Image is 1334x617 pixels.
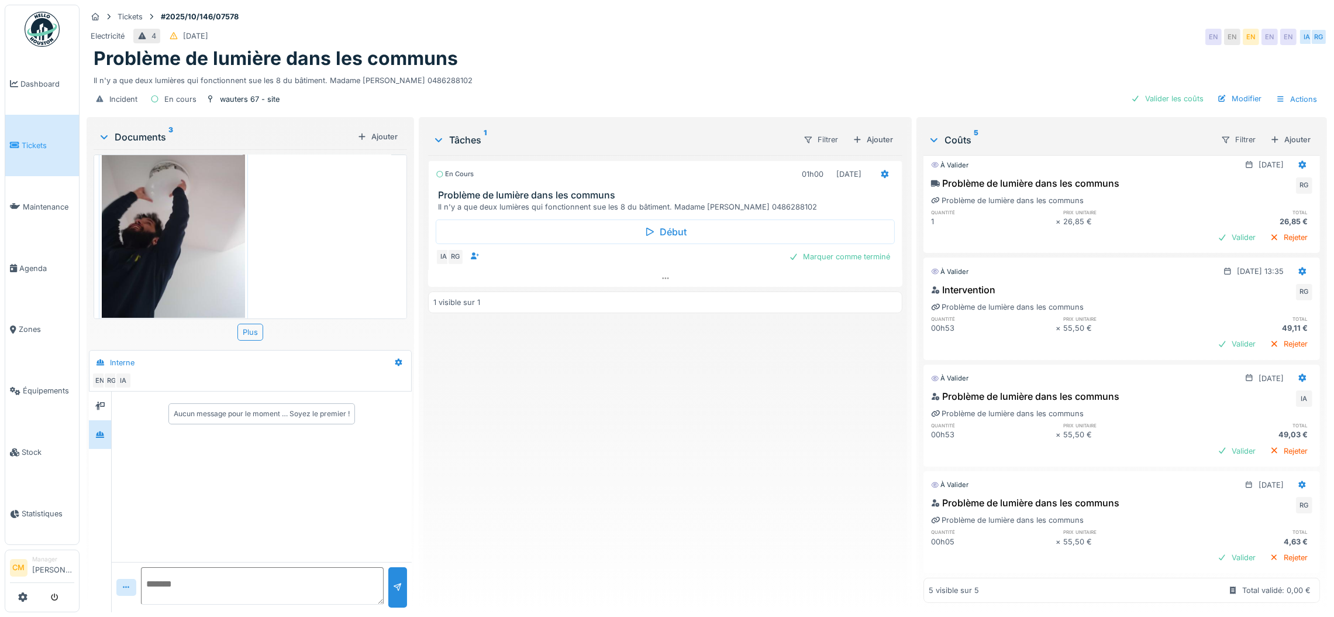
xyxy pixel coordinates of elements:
div: Problème de lumière dans les communs [931,515,1084,526]
div: Début [436,220,895,244]
div: EN [1261,29,1278,45]
h3: Problème de lumière dans les communs [438,190,898,201]
div: [DATE] [1259,479,1284,491]
div: RG [447,249,464,265]
span: Maintenance [23,201,74,212]
div: 26,85 € [1188,216,1312,227]
span: Zones [19,324,74,335]
li: [PERSON_NAME] [32,555,74,580]
span: Équipements [23,385,74,396]
div: À valider [931,160,968,170]
div: Actions [1271,91,1322,108]
div: Tickets [118,11,143,22]
span: Dashboard [20,78,74,90]
div: wauters 67 - site [220,94,280,105]
a: Maintenance [5,176,79,238]
div: Documents [98,130,353,144]
img: jasokp9ayr3r7piamlpq69u579wq [102,127,245,318]
div: Valider [1213,336,1260,352]
div: Rejeter [1265,443,1312,459]
h6: quantité [931,315,1056,323]
strong: #2025/10/146/07578 [156,11,243,22]
h6: total [1188,315,1312,323]
h6: quantité [931,421,1056,429]
div: [DATE] [1259,373,1284,384]
div: Plus [237,324,263,341]
div: 01h00 [802,169,823,180]
a: Zones [5,299,79,361]
div: Filtrer [1216,131,1261,148]
div: Problème de lumière dans les communs [931,496,1119,510]
div: EN [1280,29,1297,45]
span: Agenda [19,263,74,274]
div: Problème de lumière dans les communs [931,301,1084,313]
div: 5 visible sur 5 [929,585,979,596]
div: Valider [1213,229,1260,245]
div: RG [1311,29,1327,45]
sup: 1 [484,133,487,147]
a: Stock [5,421,79,483]
div: [DATE] [836,169,861,180]
div: [DATE] [1259,159,1284,170]
div: RG [1296,284,1312,300]
div: Intervention [931,283,995,297]
div: Rejeter [1265,550,1312,565]
div: [DATE] [183,30,208,42]
div: EN [1224,29,1240,45]
h6: prix unitaire [1063,528,1188,536]
h6: quantité [931,208,1056,216]
sup: 3 [168,130,173,144]
div: 00h05 [931,536,1056,547]
div: Manager [32,555,74,564]
div: EN [1205,29,1222,45]
div: 26,85 € [1063,216,1188,227]
div: IA [1296,390,1312,407]
div: × [1056,429,1063,440]
div: Il n'y a que deux lumières qui fonctionnent sue les 8 du bâtiment. Madame [PERSON_NAME] 0486288102 [94,70,1320,86]
div: Rejeter [1265,336,1312,352]
div: [DATE] 13:35 [1237,266,1284,277]
h6: prix unitaire [1063,208,1188,216]
div: Problème de lumière dans les communs [931,176,1119,190]
div: En cours [436,169,474,179]
h6: total [1188,528,1312,536]
div: EN [1243,29,1259,45]
div: Ajouter [353,129,402,145]
div: Problème de lumière dans les communs [931,195,1084,206]
div: Valider [1213,550,1260,565]
div: 55,50 € [1063,536,1188,547]
div: 1 [931,216,1056,227]
div: RG [1296,177,1312,194]
div: 49,11 € [1188,323,1312,334]
div: 00h53 [931,323,1056,334]
div: IA [436,249,452,265]
div: Valider [1213,443,1260,459]
div: Valider les coûts [1126,91,1208,107]
div: Ajouter [1266,132,1315,148]
div: En cours [164,94,197,105]
a: Agenda [5,238,79,299]
div: EN [92,372,108,389]
div: IA [115,372,132,389]
sup: 5 [974,133,978,147]
div: Filtrer [798,131,843,148]
h6: total [1188,208,1312,216]
div: 4,63 € [1188,536,1312,547]
div: × [1056,216,1063,227]
div: À valider [931,480,968,490]
a: Équipements [5,361,79,422]
h6: prix unitaire [1063,315,1188,323]
div: Coûts [928,133,1211,147]
a: CM Manager[PERSON_NAME] [10,555,74,583]
div: 55,50 € [1063,429,1188,440]
div: Electricité [91,30,125,42]
div: À valider [931,267,968,277]
div: IA [1299,29,1315,45]
div: Il n'y a que deux lumières qui fonctionnent sue les 8 du bâtiment. Madame [PERSON_NAME] 0486288102 [438,201,898,212]
h6: prix unitaire [1063,421,1188,429]
div: RG [1296,497,1312,513]
a: Tickets [5,115,79,176]
div: Problème de lumière dans les communs [931,408,1084,419]
span: Stock [22,447,74,458]
div: RG [104,372,120,389]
